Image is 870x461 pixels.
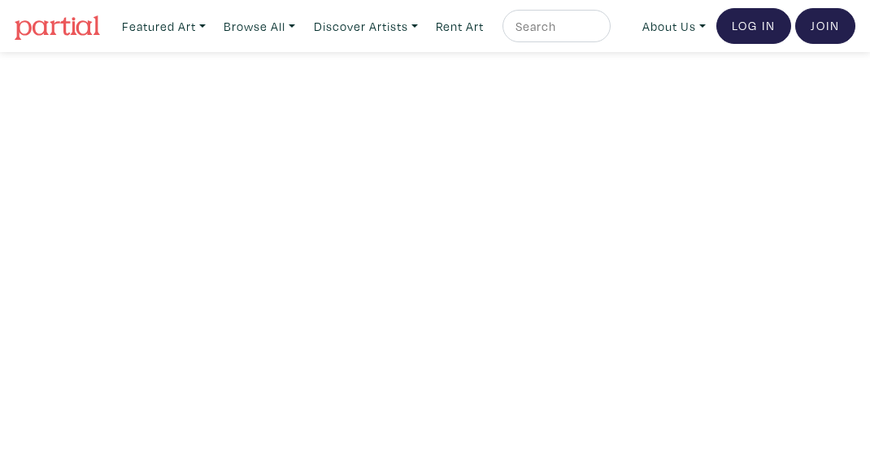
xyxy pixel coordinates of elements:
a: Rent Art [428,10,491,43]
a: Log In [716,8,791,44]
a: Featured Art [115,10,213,43]
a: Discover Artists [307,10,425,43]
a: About Us [635,10,713,43]
a: Join [795,8,855,44]
a: Browse All [216,10,302,43]
input: Search [514,16,595,37]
